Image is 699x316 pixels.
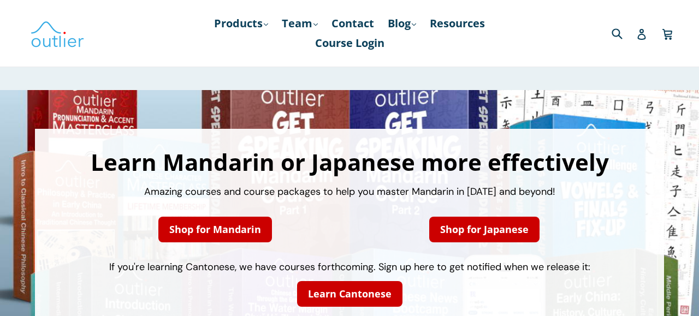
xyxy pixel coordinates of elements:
[310,33,390,53] a: Course Login
[144,185,555,198] span: Amazing courses and course packages to help you master Mandarin in [DATE] and beyond!
[158,217,272,242] a: Shop for Mandarin
[46,151,653,174] h1: Learn Mandarin or Japanese more effectively
[30,17,85,49] img: Outlier Linguistics
[109,260,590,273] span: If you're learning Cantonese, we have courses forthcoming. Sign up here to get notified when we r...
[326,14,380,33] a: Contact
[209,14,274,33] a: Products
[424,14,490,33] a: Resources
[297,281,402,307] a: Learn Cantonese
[429,217,540,242] a: Shop for Japanese
[276,14,323,33] a: Team
[382,14,422,33] a: Blog
[609,22,639,44] input: Search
